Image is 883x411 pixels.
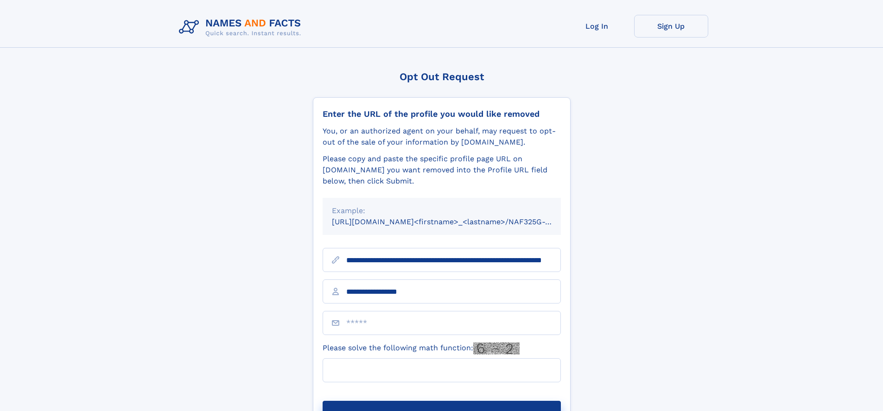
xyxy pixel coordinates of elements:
[332,205,552,216] div: Example:
[323,126,561,148] div: You, or an authorized agent on your behalf, may request to opt-out of the sale of your informatio...
[323,109,561,119] div: Enter the URL of the profile you would like removed
[634,15,708,38] a: Sign Up
[323,153,561,187] div: Please copy and paste the specific profile page URL on [DOMAIN_NAME] you want removed into the Pr...
[560,15,634,38] a: Log In
[323,342,520,354] label: Please solve the following math function:
[175,15,309,40] img: Logo Names and Facts
[332,217,578,226] small: [URL][DOMAIN_NAME]<firstname>_<lastname>/NAF325G-xxxxxxxx
[313,71,571,82] div: Opt Out Request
